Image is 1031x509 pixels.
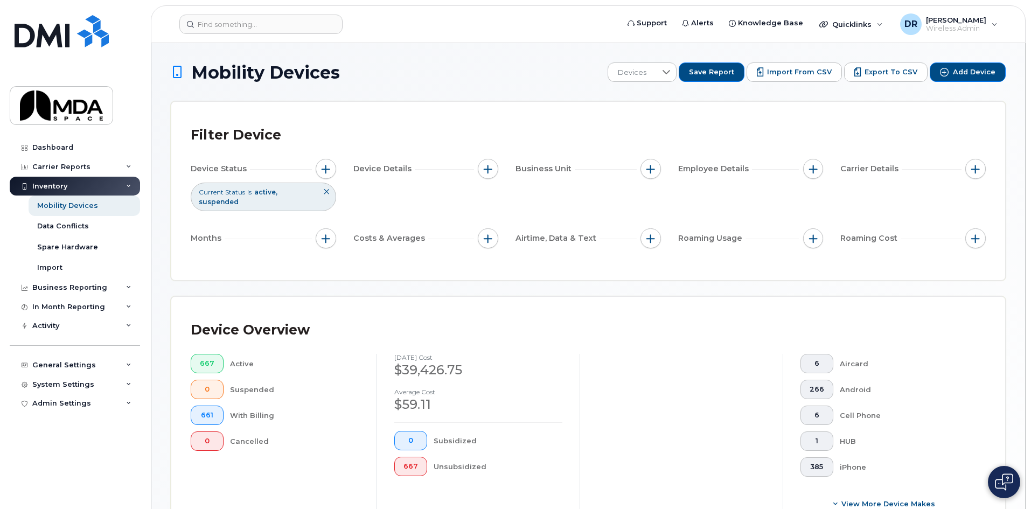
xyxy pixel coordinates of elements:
div: Unsubsidized [434,457,563,476]
span: 0 [403,436,418,445]
span: 667 [403,462,418,471]
span: 0 [200,385,214,394]
button: 266 [800,380,833,399]
span: Devices [608,63,656,82]
div: Device Overview [191,316,310,344]
span: Months [191,233,225,244]
span: 1 [810,437,824,445]
div: Cancelled [230,431,360,451]
span: View More Device Makes [841,499,935,509]
span: 667 [200,359,214,368]
div: $59.11 [394,395,562,414]
div: Subsidized [434,431,563,450]
h4: Average cost [394,388,562,395]
div: Aircard [840,354,969,373]
span: Current Status [199,187,245,197]
span: Employee Details [678,163,752,175]
div: iPhone [840,457,969,477]
div: $39,426.75 [394,361,562,379]
div: Filter Device [191,121,281,149]
span: Save Report [689,67,734,77]
span: Export to CSV [865,67,917,77]
span: Device Details [353,163,415,175]
span: Airtime, Data & Text [515,233,600,244]
button: 0 [394,431,427,450]
div: With Billing [230,406,360,425]
button: Add Device [930,62,1006,82]
span: is [247,187,252,197]
span: 0 [200,437,214,445]
span: 6 [810,411,824,420]
span: Add Device [953,67,995,77]
span: Carrier Details [840,163,902,175]
div: Suspended [230,380,360,399]
span: 6 [810,359,824,368]
button: 667 [191,354,224,373]
span: suspended [199,198,239,206]
button: 6 [800,406,833,425]
span: Device Status [191,163,250,175]
span: Roaming Usage [678,233,746,244]
span: 266 [810,385,824,394]
div: HUB [840,431,969,451]
button: 661 [191,406,224,425]
img: Open chat [995,473,1013,491]
div: Active [230,354,360,373]
div: Cell Phone [840,406,969,425]
button: 667 [394,457,427,476]
div: Android [840,380,969,399]
span: Business Unit [515,163,575,175]
button: 0 [191,431,224,451]
span: 661 [200,411,214,420]
button: 6 [800,354,833,373]
button: Import from CSV [747,62,842,82]
span: Mobility Devices [191,63,340,82]
button: Save Report [679,62,744,82]
button: 1 [800,431,833,451]
button: 385 [800,457,833,477]
span: Roaming Cost [840,233,901,244]
span: 385 [810,463,824,471]
button: 0 [191,380,224,399]
span: Import from CSV [767,67,832,77]
button: Export to CSV [844,62,928,82]
h4: [DATE] cost [394,354,562,361]
span: active [254,188,277,196]
span: Costs & Averages [353,233,428,244]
